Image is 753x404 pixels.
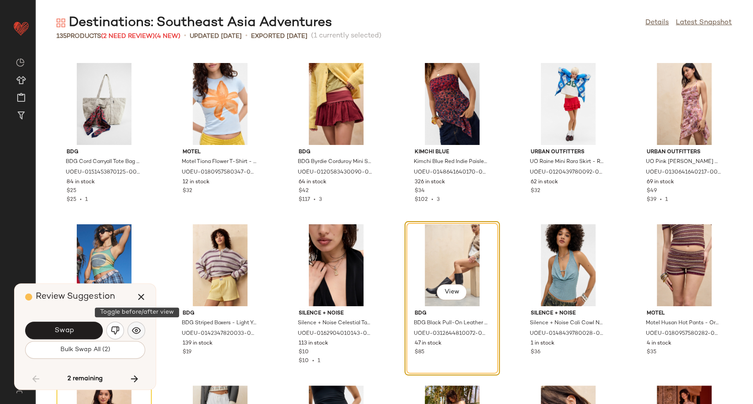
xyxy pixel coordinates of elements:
[646,319,721,327] span: Motel Husan Hot Pants - Orange XL at Urban Outfitters
[647,340,671,348] span: 4 in stock
[415,197,428,203] span: $102
[437,284,467,300] button: View
[56,14,332,32] div: Destinations: Southeast Asia Adventures
[647,148,722,156] span: Urban Outfitters
[530,319,605,327] span: Silence + Noise Cali Cowl Neck Diamanté Top - Light Blue L at Urban Outfitters
[298,169,373,177] span: UOEU-0120583430090-000-060
[414,169,489,177] span: UOEU-0148641640170-000-060
[414,330,489,338] span: UOEU-0312644810072-000-001
[530,158,605,166] span: UO Raine Mini Rara Skirt - Red 2XS at Urban Outfitters
[101,33,155,40] span: (2 Need Review)
[645,18,669,28] a: Details
[656,197,665,203] span: •
[292,63,381,145] img: 0120583430090_060_a2
[647,310,722,318] span: Motel
[640,63,729,145] img: 0130641640217_066_a2
[299,358,309,364] span: $10
[182,158,257,166] span: Motel Tiona Flower T-Shirt - Blue 2XS at Urban Outfitters
[182,330,257,338] span: UOEU-0142347820033-000-270
[155,33,180,40] span: (4 New)
[414,158,489,166] span: Kimchi Blue Red Indie Paisley Flocked Bandeau Top - Red XS at Urban Outfitters
[183,348,191,356] span: $19
[182,319,257,327] span: BDG Striped Boxers - Light Yellow S at Urban Outfitters
[25,341,145,359] button: Bulk Swap All (2)
[56,32,180,41] div: Products
[67,375,103,383] span: 2 remaining
[646,169,721,177] span: UOEU-0130641640217-000-066
[408,63,497,145] img: 0148641640170_060_a2
[299,310,374,318] span: Silence + Noise
[531,148,606,156] span: Urban Outfitters
[183,310,258,318] span: BDG
[319,197,322,203] span: 3
[16,58,25,67] img: svg%3e
[176,63,265,145] img: 0180957580347_040_b
[647,348,656,356] span: $35
[292,224,381,306] img: 0162904010143_070_m
[299,197,310,203] span: $117
[111,326,120,335] img: svg%3e
[66,169,141,177] span: UOEU-0151453870125-000-016
[60,63,149,145] img: 0151453870125_016_a2
[12,19,30,37] img: heart_red.DM2ytmEG.svg
[190,32,242,41] p: updated [DATE]
[414,319,489,327] span: BDG Black Pull-On Leather Boots - Black UK 5 at Urban Outfitters
[299,178,326,186] span: 64 in stock
[646,330,721,338] span: UOEU-0180957580282-000-080
[183,187,192,195] span: $32
[647,197,656,203] span: $39
[408,224,497,306] img: 0312644810072_001_b
[310,197,319,203] span: •
[299,148,374,156] span: BDG
[299,187,309,195] span: $42
[428,197,437,203] span: •
[531,348,540,356] span: $36
[176,224,265,306] img: 0142347820033_270_b
[530,169,605,177] span: UOEU-0120439780092-000-060
[318,358,320,364] span: 1
[183,340,213,348] span: 139 in stock
[665,197,668,203] span: 1
[67,178,95,186] span: 84 in stock
[298,158,373,166] span: BDG Byrdie Corduroy Mini Skirt - Red XS at Urban Outfitters
[298,319,373,327] span: Silence + Noise Celestial Tablet Pendant Necklace - Gold at Urban Outfitters
[25,322,103,339] button: Swap
[54,326,74,335] span: Swap
[531,340,554,348] span: 1 in stock
[530,330,605,338] span: UOEU-0148439780028-000-048
[531,178,558,186] span: 62 in stock
[56,19,65,27] img: svg%3e
[437,197,440,203] span: 3
[309,358,318,364] span: •
[311,31,382,41] span: (1 currently selected)
[676,18,732,28] a: Latest Snapshot
[76,197,85,203] span: •
[182,169,257,177] span: UOEU-0180957580347-000-040
[531,310,606,318] span: Silence + Noise
[67,148,142,156] span: BDG
[646,158,721,166] span: UO Pink [PERSON_NAME] Asymmetric Flocked Mini Dress - Pink S at Urban Outfitters
[444,289,459,296] span: View
[85,197,88,203] span: 1
[245,31,247,41] span: •
[67,187,76,195] span: $25
[524,63,613,145] img: 0120439780092_060_a2
[66,158,141,166] span: BDG Cord Carryall Tote Bag - Sand ALL at Urban Outfitters
[183,148,258,156] span: Motel
[67,197,76,203] span: $25
[647,187,657,195] span: $49
[183,178,210,186] span: 12 in stock
[647,178,674,186] span: 69 in stock
[415,148,490,156] span: Kimchi Blue
[299,348,309,356] span: $10
[531,187,540,195] span: $32
[299,340,328,348] span: 113 in stock
[298,330,373,338] span: UOEU-0162904010143-000-070
[640,224,729,306] img: 0180957580282_080_b
[36,292,115,301] span: Review Suggestion
[415,178,445,186] span: 326 in stock
[60,224,149,306] img: 0119477791801_030_b
[60,346,110,353] span: Bulk Swap All (2)
[56,33,67,40] span: 135
[251,32,307,41] p: Exported [DATE]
